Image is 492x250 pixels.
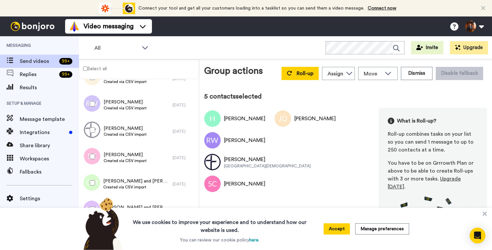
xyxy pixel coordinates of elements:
[20,168,79,176] span: Fallbacks
[104,132,147,137] span: Created via CSV import
[368,6,396,11] a: Connect now
[104,79,147,84] span: Created via CSV import
[103,178,169,184] span: [PERSON_NAME] and [PERSON_NAME]
[20,57,57,65] span: Send videos
[204,92,487,101] div: 5 contacts selected
[224,180,265,188] div: [PERSON_NAME]
[224,155,311,163] div: [PERSON_NAME]
[204,64,263,80] div: Group actions
[388,159,478,191] div: You have to be on Grrrowth Plan or above to be able to create Roll-ups with 3 or more tasks. .
[104,105,147,111] span: Created via CSV import
[173,102,196,108] div: [DATE]
[173,155,196,160] div: [DATE]
[180,237,259,243] p: You can review our cookie policy .
[224,163,311,169] div: [GEOGRAPHIC_DATA][DEMOGRAPHIC_DATA]
[69,21,80,32] img: vm-color.svg
[103,184,169,190] span: Created via CSV import
[20,142,79,150] span: Share library
[79,65,107,72] label: Select all
[8,22,57,31] img: bj-logo-header-white.svg
[103,204,169,211] span: [PERSON_NAME] and [PERSON_NAME]
[397,117,436,125] span: What is Roll-up?
[20,84,79,92] span: Results
[104,99,147,105] span: [PERSON_NAME]
[94,44,138,52] span: All
[83,67,87,71] input: Select all
[20,155,79,163] span: Workspaces
[20,128,66,136] span: Integrations
[204,176,221,192] img: Image of Shanice Cook
[59,71,72,78] div: 99 +
[20,70,57,78] span: Replies
[401,67,432,80] button: Dismiss
[324,223,350,235] button: Accept
[126,214,313,234] h3: We use cookies to improve your experience and to understand how our website is used.
[388,130,478,154] div: Roll-up combines tasks on your list so you can send 1 message to up to 250 contacts at a time.
[355,223,409,235] button: Manage preferences
[59,58,72,65] div: 99 +
[104,125,147,132] span: [PERSON_NAME]
[104,152,147,158] span: [PERSON_NAME]
[224,136,265,144] div: [PERSON_NAME]
[104,158,147,163] span: Created via CSV import
[20,195,79,203] span: Settings
[470,228,485,243] div: Open Intercom Messenger
[78,197,126,250] img: bear-with-cookie.png
[224,115,265,123] div: [PERSON_NAME]
[249,238,258,242] a: here
[173,129,196,134] div: [DATE]
[328,70,343,78] div: Assign
[364,70,381,78] span: Move
[84,22,134,31] span: Video messaging
[282,67,319,80] button: Roll-up
[204,110,221,127] img: Image of Holli Imig
[297,71,313,76] span: Roll-up
[436,67,483,80] button: Disable fallback
[20,115,79,123] span: Message template
[99,3,135,14] div: animation
[275,110,291,127] img: Image of Jenifer Duncan
[294,115,336,123] div: [PERSON_NAME]
[411,41,443,54] button: Invite
[204,132,221,149] img: Image of Robin Wheeler
[173,181,196,187] div: [DATE]
[204,154,221,170] img: Image of Lauren Oubre
[138,6,364,11] span: Connect your tool and get all your customers loading into a tasklist so you can send them a video...
[450,41,488,54] button: Upgrade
